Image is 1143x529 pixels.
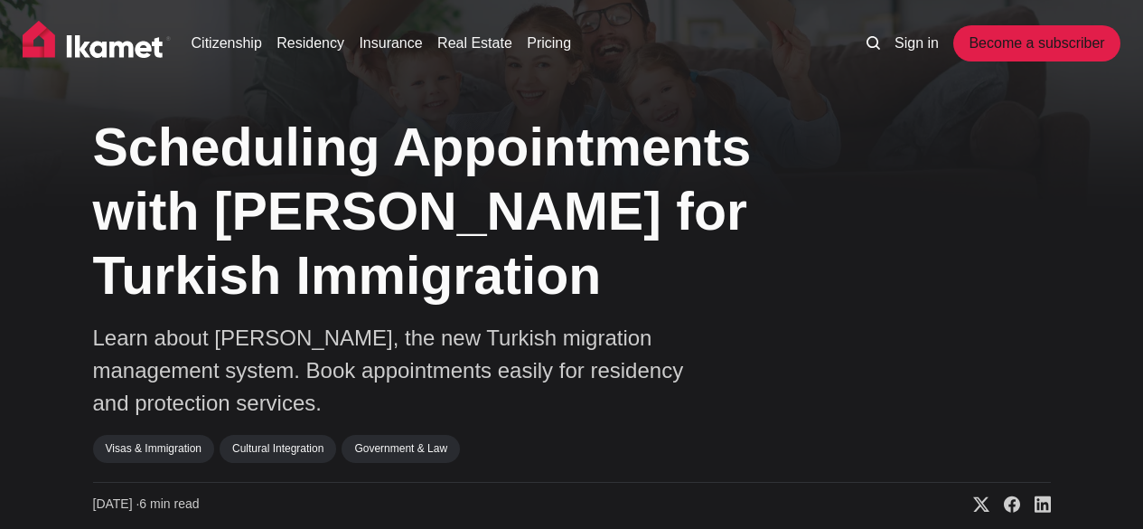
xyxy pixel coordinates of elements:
[527,33,571,54] a: Pricing
[359,33,422,54] a: Insurance
[192,33,262,54] a: Citizenship
[93,435,214,462] a: Visas & Immigration
[93,496,200,514] time: 6 min read
[93,116,816,307] h1: Scheduling Appointments with [PERSON_NAME] for Turkish Immigration
[437,33,512,54] a: Real Estate
[895,33,939,54] a: Sign in
[342,435,460,462] a: Government & Law
[220,435,336,462] a: Cultural Integration
[1020,496,1051,514] a: Share on Linkedin
[93,496,140,511] span: [DATE] ∙
[953,25,1120,61] a: Become a subscriber
[959,496,989,514] a: Share on X
[276,33,344,54] a: Residency
[989,496,1020,514] a: Share on Facebook
[93,322,726,420] p: Learn about [PERSON_NAME], the new Turkish migration management system. Book appointments easily ...
[23,21,171,66] img: Ikamet home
